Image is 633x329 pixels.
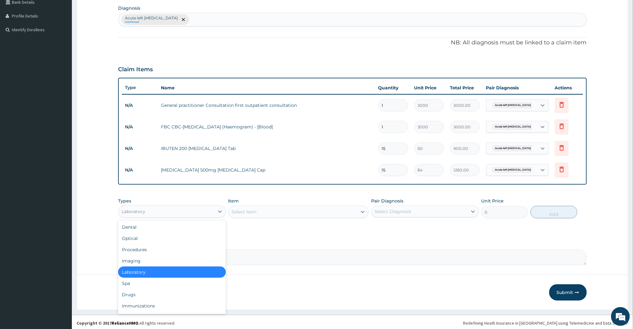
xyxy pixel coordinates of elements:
[552,82,583,94] th: Actions
[158,82,375,94] th: Name
[411,82,447,94] th: Unit Price
[492,102,534,108] span: Acute left [MEDICAL_DATA]
[375,82,411,94] th: Quantity
[447,82,483,94] th: Total Price
[118,267,226,278] div: Laboratory
[531,206,577,218] button: Add
[32,35,105,43] div: Chat with us now
[118,289,226,300] div: Drugs
[228,198,239,204] label: Item
[549,284,587,301] button: Submit
[118,312,226,323] div: Others
[492,124,534,130] span: Acute left [MEDICAL_DATA]
[118,5,140,11] label: Diagnosis
[118,278,226,289] div: Spa
[375,208,411,215] div: Select Diagnosis
[118,66,153,73] h3: Claim Items
[122,82,158,93] th: Type
[77,320,140,326] strong: Copyright © 2017 .
[492,167,534,173] span: Acute left [MEDICAL_DATA]
[3,171,119,192] textarea: Type your message and hit 'Enter'
[483,82,552,94] th: Pair Diagnosis
[118,233,226,244] div: Optical
[158,164,375,176] td: [MEDICAL_DATA] 500mg [MEDICAL_DATA] Cap
[158,99,375,112] td: General practitioner Consultation first outpatient consultation
[122,143,158,154] td: N/A
[118,39,586,47] p: NB: All diagnosis must be linked to a claim item
[122,208,145,215] div: Laboratory
[118,244,226,255] div: Procedures
[371,198,403,204] label: Pair Diagnosis
[125,21,178,24] small: Confirmed
[492,145,534,152] span: Acute left [MEDICAL_DATA]
[122,164,158,176] td: N/A
[118,241,586,246] label: Comment
[36,79,86,142] span: We're online!
[12,31,25,47] img: d_794563401_company_1708531726252_794563401
[481,198,504,204] label: Unit Price
[158,142,375,155] td: IBUTEN 200 [MEDICAL_DATA] Tab
[181,17,186,22] span: remove selection option
[118,198,131,204] label: Types
[463,320,628,326] div: Redefining Heath Insurance in [GEOGRAPHIC_DATA] using Telemedicine and Data Science!
[122,121,158,133] td: N/A
[232,209,257,215] div: Select Item
[118,222,226,233] div: Dental
[102,3,117,18] div: Minimize live chat window
[118,255,226,267] div: Imaging
[112,320,138,326] a: RelianceHMO
[158,121,375,133] td: FBC CBC-[MEDICAL_DATA] (Haemogram) - [Blood]
[125,16,178,21] p: Acute left [MEDICAL_DATA]
[118,300,226,312] div: Immunizations
[122,100,158,111] td: N/A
